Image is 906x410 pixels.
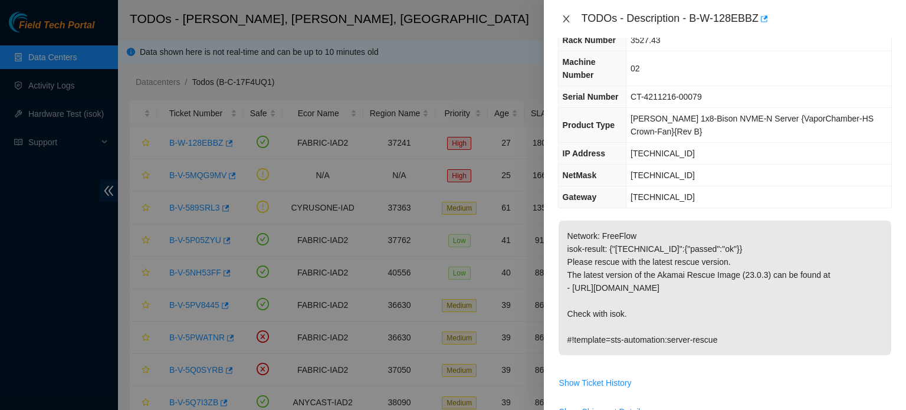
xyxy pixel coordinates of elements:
span: [TECHNICAL_ID] [631,170,695,180]
span: [TECHNICAL_ID] [631,192,695,202]
span: Show Ticket History [559,376,632,389]
span: CT-4211216-00079 [631,92,702,101]
span: 02 [631,64,640,73]
button: Show Ticket History [559,373,632,392]
span: Product Type [563,120,615,130]
span: Serial Number [563,92,619,101]
span: IP Address [563,149,605,158]
span: close [562,14,571,24]
button: Close [558,14,575,25]
span: Gateway [563,192,597,202]
p: Network: FreeFlow isok-result: {"[TECHNICAL_ID]":{"passed":"ok"}} Please rescue with the latest r... [559,221,891,355]
span: 3527.43 [631,35,661,45]
span: Machine Number [563,57,596,80]
span: [TECHNICAL_ID] [631,149,695,158]
span: NetMask [563,170,597,180]
div: TODOs - Description - B-W-128EBBZ [582,9,892,28]
span: Rack Number [563,35,616,45]
span: [PERSON_NAME] 1x8-Bison NVME-N Server {VaporChamber-HS Crown-Fan}{Rev B} [631,114,874,136]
